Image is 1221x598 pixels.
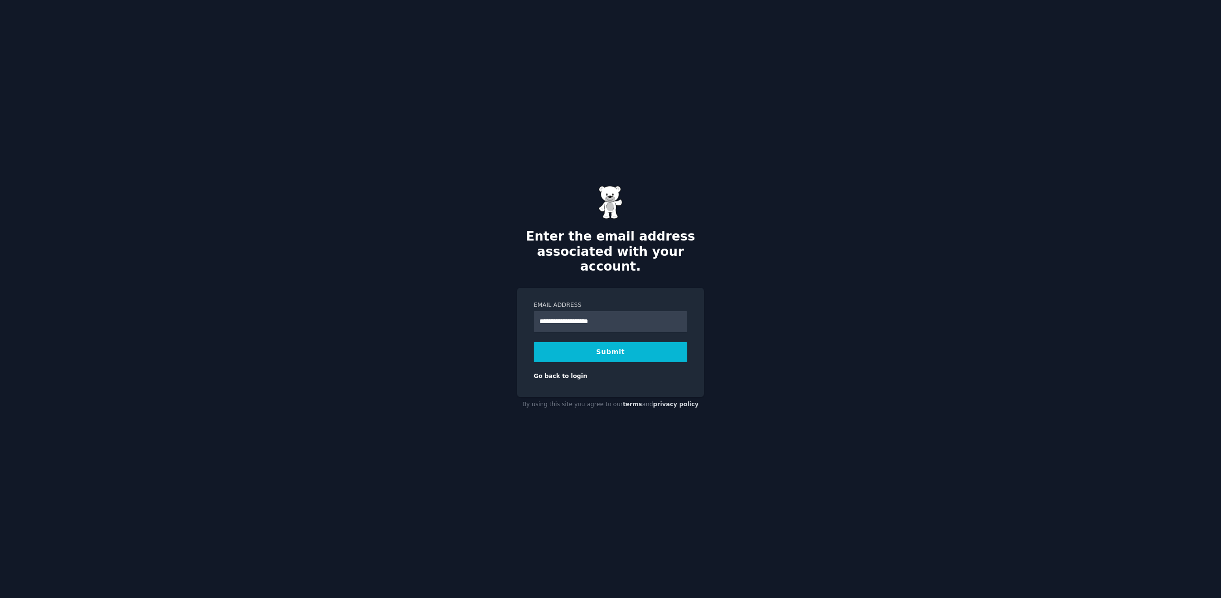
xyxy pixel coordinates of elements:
[517,397,704,412] div: By using this site you agree to our and
[517,229,704,274] h2: Enter the email address associated with your account.
[534,373,587,379] a: Go back to login
[534,342,687,362] button: Submit
[653,401,699,408] a: privacy policy
[534,301,687,310] label: Email Address
[623,401,642,408] a: terms
[599,186,622,219] img: Gummy Bear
